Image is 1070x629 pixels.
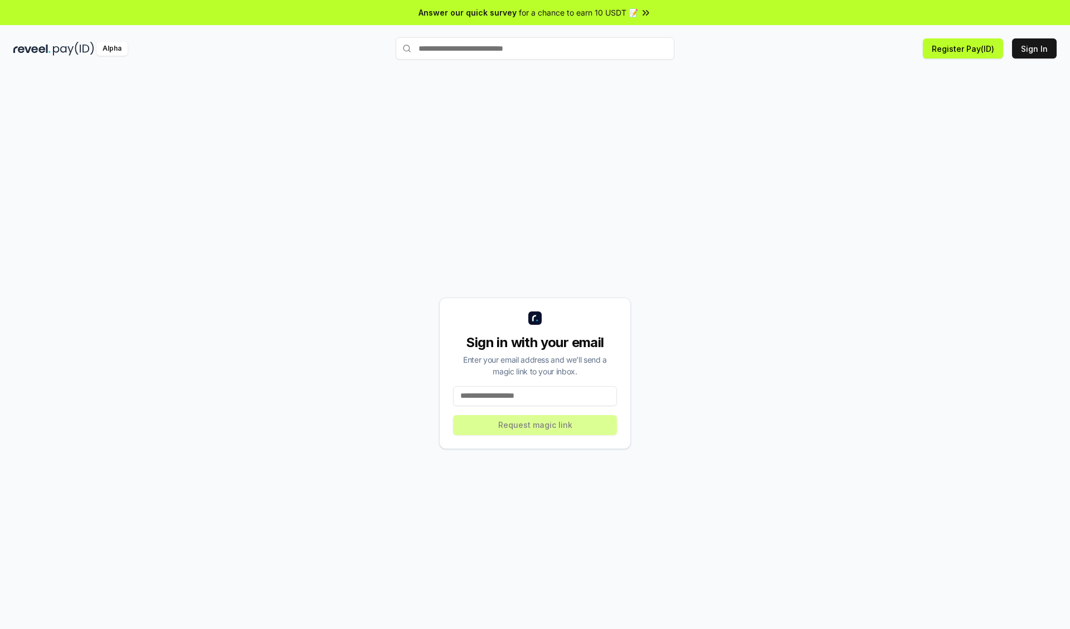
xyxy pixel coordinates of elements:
span: Answer our quick survey [419,7,517,18]
button: Sign In [1012,38,1057,58]
button: Register Pay(ID) [923,38,1003,58]
div: Enter your email address and we’ll send a magic link to your inbox. [453,354,617,377]
div: Sign in with your email [453,334,617,352]
img: reveel_dark [13,42,51,56]
span: for a chance to earn 10 USDT 📝 [519,7,638,18]
img: pay_id [53,42,94,56]
div: Alpha [96,42,128,56]
img: logo_small [528,311,542,325]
